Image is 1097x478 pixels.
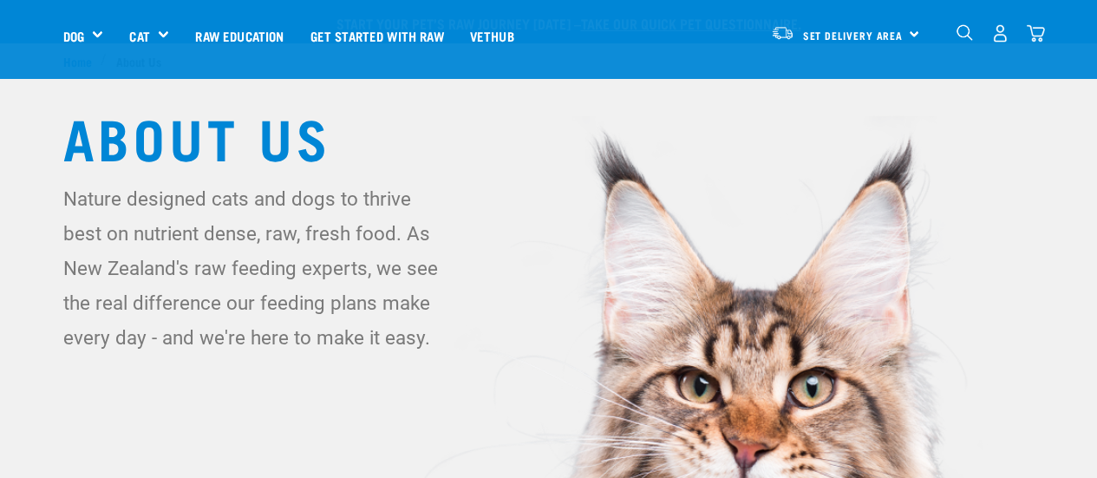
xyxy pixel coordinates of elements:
[957,24,973,41] img: home-icon-1@2x.png
[182,1,297,70] a: Raw Education
[63,105,1035,167] h1: About Us
[457,1,527,70] a: Vethub
[129,26,149,46] a: Cat
[771,25,794,41] img: van-moving.png
[63,181,452,355] p: Nature designed cats and dogs to thrive best on nutrient dense, raw, fresh food. As New Zealand's...
[1027,24,1045,43] img: home-icon@2x.png
[991,24,1009,43] img: user.png
[803,32,904,38] span: Set Delivery Area
[63,26,84,46] a: Dog
[297,1,457,70] a: Get started with Raw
